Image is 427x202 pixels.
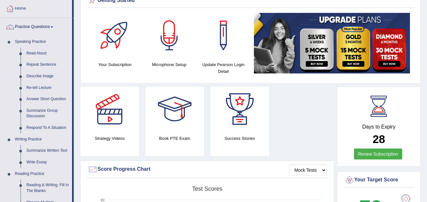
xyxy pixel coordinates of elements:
a: Reading & Writing: Fill In The Blanks [23,179,72,197]
img: small5.jpg [254,13,410,73]
text: 90 [101,198,105,202]
div: Your Target Score [345,175,413,185]
a: Answer Short Question [23,93,72,105]
h4: Success Stories [210,135,269,142]
h4: Your Subscription [91,61,139,68]
b: 28 [373,133,385,145]
a: Write Essay [23,157,72,168]
div: Score Progress Chart [88,165,327,174]
a: Summarize Group Discussion [23,105,72,122]
tspan: Test scores [192,186,222,192]
a: Writing Practice [12,134,72,145]
h4: Book PTE Exam [145,135,204,142]
h4: Microphone Setup [145,61,193,68]
h4: Days to Expiry [345,124,413,130]
a: Read Aloud [23,48,72,59]
a: Renew Subscription [354,149,403,159]
a: Reading Practice [12,168,72,180]
a: Summarize Written Text [23,145,72,157]
a: Respond To A Situation [23,122,72,134]
a: Repeat Sentence [23,59,72,71]
a: Describe Image [23,71,72,82]
h4: Update Pearson Login Detail [200,61,247,75]
a: Speaking Practice [12,36,72,48]
a: Re-tell Lecture [23,82,72,94]
h4: Strategy Videos [80,135,139,142]
a: Practice Questions [0,18,72,34]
